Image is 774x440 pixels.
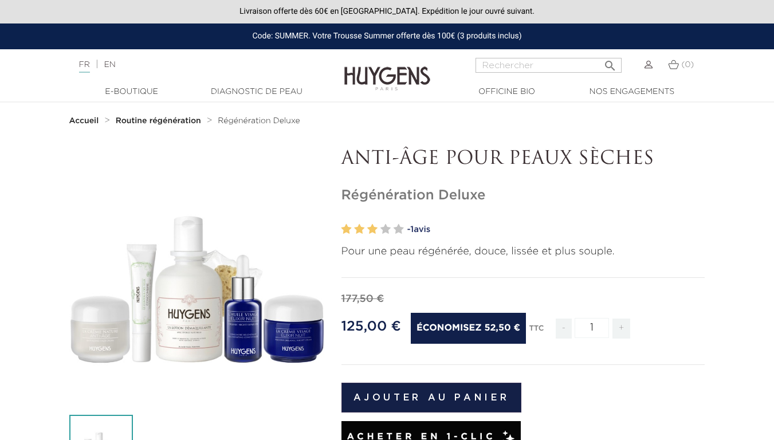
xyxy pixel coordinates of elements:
[380,221,391,238] label: 4
[410,225,414,234] span: 1
[116,116,204,125] a: Routine régénération
[341,383,522,412] button: Ajouter au panier
[600,54,620,70] button: 
[341,187,705,204] h1: Régénération Deluxe
[199,86,314,98] a: Diagnostic de peau
[681,61,694,69] span: (0)
[74,86,189,98] a: E-Boutique
[575,318,609,338] input: Quantité
[450,86,564,98] a: Officine Bio
[341,221,352,238] label: 1
[344,48,430,92] img: Huygens
[69,116,101,125] a: Accueil
[69,117,99,125] strong: Accueil
[341,244,705,260] p: Pour une peau régénérée, douce, lissée et plus souple.
[603,56,617,69] i: 
[367,221,378,238] label: 3
[79,61,90,73] a: FR
[341,148,705,170] p: ANTI-ÂGE POUR PEAUX SÈCHES
[341,320,401,333] span: 125,00 €
[556,319,572,339] span: -
[104,61,115,69] a: EN
[218,117,300,125] span: Régénération Deluxe
[218,116,300,125] a: Régénération Deluxe
[476,58,622,73] input: Rechercher
[394,221,404,238] label: 5
[407,221,705,238] a: -1avis
[354,221,364,238] label: 2
[529,316,544,347] div: TTC
[116,117,201,125] strong: Routine régénération
[411,313,526,344] span: Économisez 52,50 €
[575,86,689,98] a: Nos engagements
[341,294,384,304] span: 177,50 €
[73,58,314,72] div: |
[612,319,631,339] span: +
